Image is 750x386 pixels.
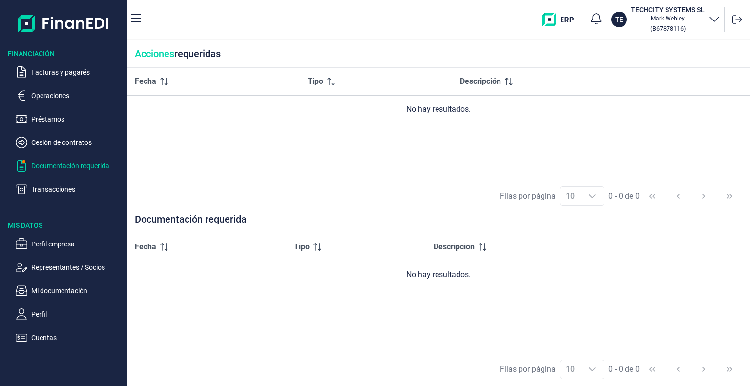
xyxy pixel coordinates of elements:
button: Cuentas [16,332,123,344]
span: Descripción [460,76,501,87]
p: Mi documentación [31,285,123,297]
button: Documentación requerida [16,160,123,172]
div: Filas por página [500,190,556,202]
span: Fecha [135,76,156,87]
button: Cesión de contratos [16,137,123,148]
button: Next Page [692,184,715,208]
button: TETECHCITY SYSTEMS SLMark Webley(B67878116) [611,5,720,34]
p: Facturas y pagarés [31,66,123,78]
button: Last Page [718,184,741,208]
p: Préstamos [31,113,123,125]
button: Representantes / Socios [16,262,123,273]
div: No hay resultados. [135,269,742,281]
img: erp [542,13,581,26]
button: Next Page [692,358,715,381]
span: Descripción [434,241,475,253]
p: Documentación requerida [31,160,123,172]
h3: TECHCITY SYSTEMS SL [631,5,705,15]
button: Previous Page [667,358,690,381]
div: No hay resultados. [135,103,742,115]
button: Perfil empresa [16,238,123,250]
p: Perfil empresa [31,238,123,250]
p: Cesión de contratos [31,137,123,148]
button: Perfil [16,308,123,320]
p: Operaciones [31,90,123,102]
div: Choose [581,187,604,205]
p: Mark Webley [631,15,705,22]
span: 0 - 0 de 0 [608,192,640,200]
div: Filas por página [500,364,556,375]
button: Transacciones [16,183,123,195]
p: Representantes / Socios [31,262,123,273]
p: TE [615,15,623,24]
div: Choose [581,360,604,379]
button: First Page [641,184,664,208]
button: Operaciones [16,90,123,102]
button: Previous Page [667,184,690,208]
p: Perfil [31,308,123,320]
button: Mi documentación [16,285,123,297]
span: Fecha [135,241,156,253]
p: Cuentas [31,332,123,344]
span: Acciones [135,48,174,60]
div: requeridas [127,40,750,68]
small: Copiar cif [650,25,686,32]
img: Logo de aplicación [18,8,109,39]
button: Préstamos [16,113,123,125]
div: Documentación requerida [127,213,750,233]
button: First Page [641,358,664,381]
button: Last Page [718,358,741,381]
span: 0 - 0 de 0 [608,366,640,373]
span: Tipo [308,76,323,87]
p: Transacciones [31,183,123,195]
span: Tipo [294,241,310,253]
button: Facturas y pagarés [16,66,123,78]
